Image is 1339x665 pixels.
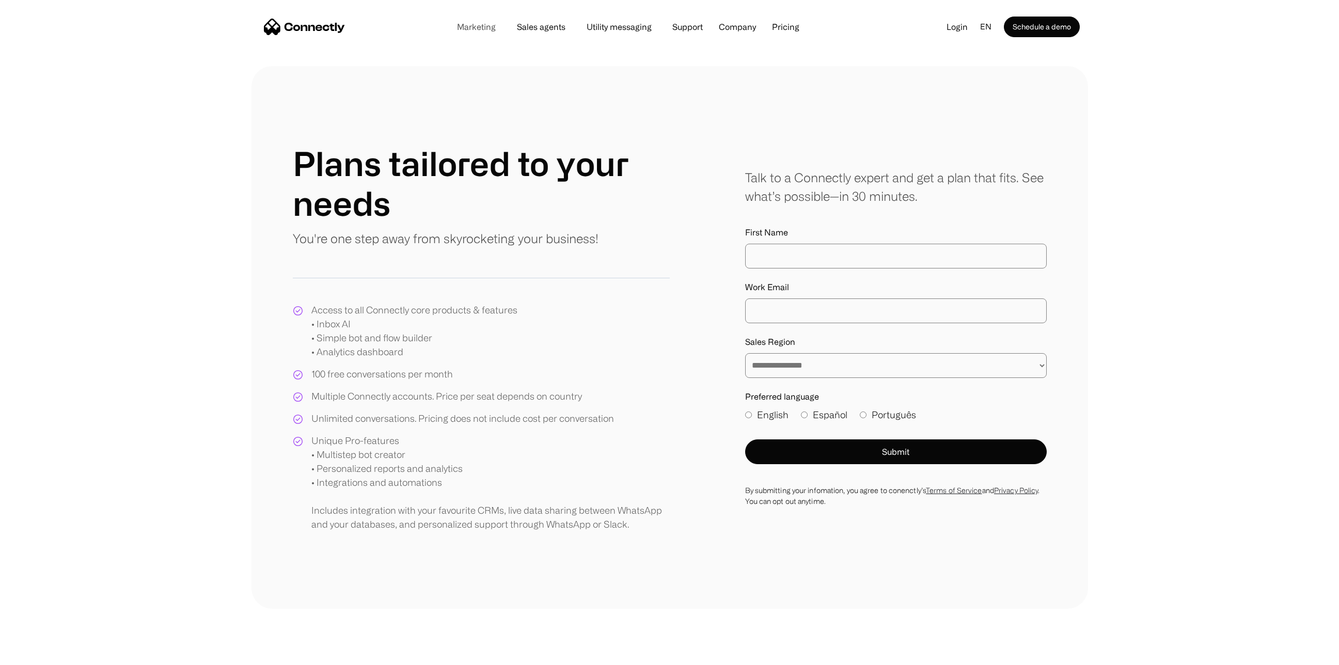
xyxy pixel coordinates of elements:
div: 100 free conversations per month [311,367,453,381]
aside: Language selected: English [10,646,62,661]
label: English [745,408,789,422]
div: Multiple Connectly accounts. Price per seat depends on country [311,389,582,403]
a: Terms of Service [926,486,982,494]
a: Privacy Policy [994,486,1038,494]
div: Access to all Connectly core products & features • Inbox AI • Simple bot and flow builder • Analy... [311,303,517,359]
a: Schedule a demo [1004,17,1080,37]
div: Company [716,20,759,34]
input: Português [860,411,867,418]
input: English [745,411,752,418]
a: Sales agents [509,23,574,31]
p: You're one step away from skyrocketing your business! [293,229,598,248]
a: Marketing [449,23,504,31]
a: Pricing [764,23,808,31]
a: home [264,19,345,35]
label: Sales Region [745,336,1047,348]
div: Talk to a Connectly expert and get a plan that fits. See what’s possible—in 30 minutes. [745,168,1047,205]
label: Work Email [745,281,1047,293]
a: Login [938,19,976,35]
ul: Language list [21,647,62,661]
label: First Name [745,226,1047,239]
div: By submitting your infomation, you agree to conenctly’s and . You can opt out anytime. [745,485,1047,506]
div: en [976,19,1004,35]
button: Submit [745,439,1047,464]
input: Español [801,411,808,418]
div: Unique Pro-features • Multistep bot creator • Personalized reports and analytics • Integrations a... [311,434,670,531]
label: Português [860,408,916,422]
div: Unlimited conversations. Pricing does not include cost per conversation [311,411,614,425]
a: Utility messaging [578,23,660,31]
div: Company [719,20,756,34]
a: Support [664,23,711,31]
h1: Plans tailored to your needs [293,144,670,223]
label: Preferred language [745,390,1047,403]
div: en [980,19,991,35]
label: Español [801,408,847,422]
